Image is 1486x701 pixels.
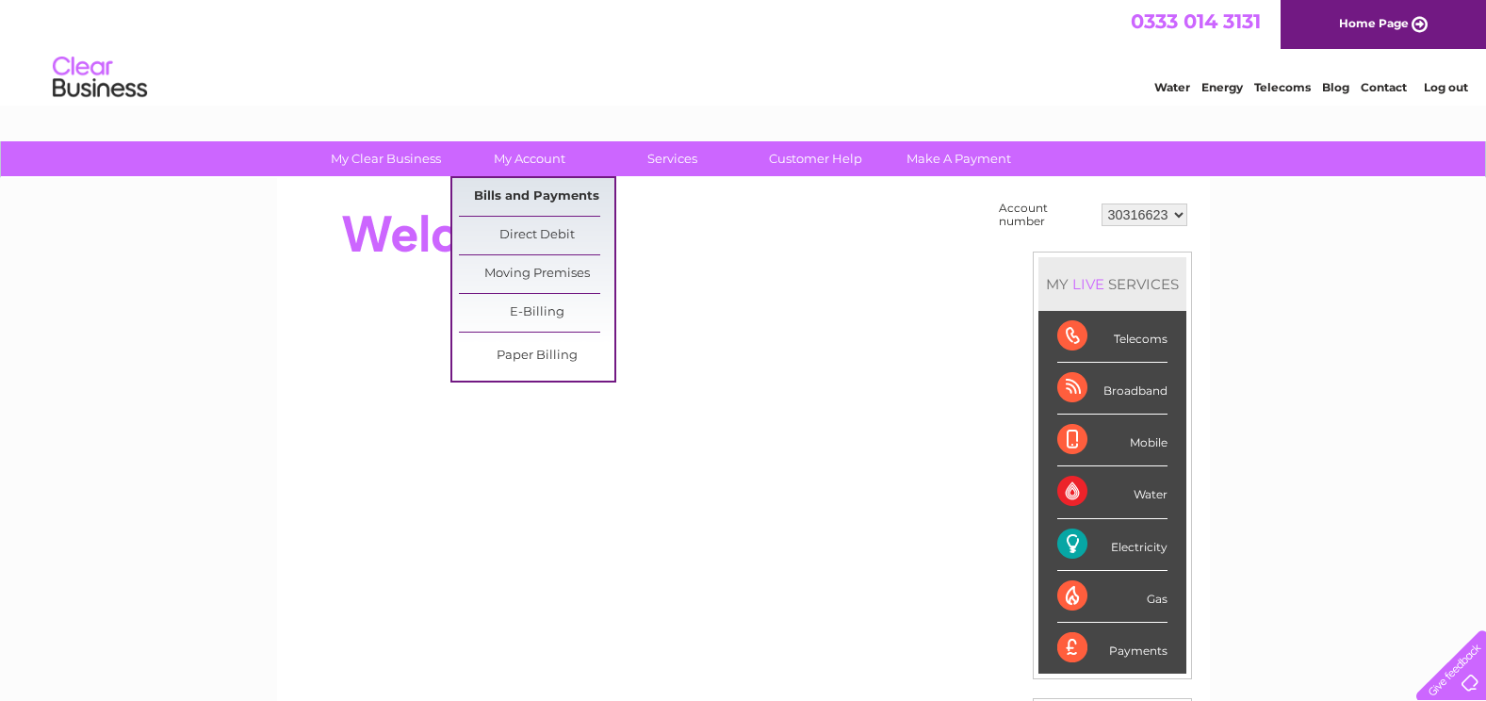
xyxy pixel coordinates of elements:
a: 0333 014 3131 [1131,9,1261,33]
a: Contact [1361,80,1407,94]
div: Gas [1057,571,1168,623]
a: Services [595,141,750,176]
a: My Clear Business [308,141,464,176]
div: Telecoms [1057,311,1168,363]
a: Bills and Payments [459,178,614,216]
a: Telecoms [1254,80,1311,94]
a: Log out [1424,80,1468,94]
img: logo.png [52,49,148,106]
td: Account number [994,197,1097,233]
a: Direct Debit [459,217,614,254]
a: My Account [451,141,607,176]
a: Energy [1201,80,1243,94]
div: MY SERVICES [1038,257,1186,311]
a: Blog [1322,80,1349,94]
a: Moving Premises [459,255,614,293]
div: Clear Business is a trading name of Verastar Limited (registered in [GEOGRAPHIC_DATA] No. 3667643... [299,10,1189,91]
a: Water [1154,80,1190,94]
a: Paper Billing [459,337,614,375]
div: LIVE [1069,275,1108,293]
div: Electricity [1057,519,1168,571]
div: Broadband [1057,363,1168,415]
a: Customer Help [738,141,893,176]
div: Water [1057,466,1168,518]
a: Make A Payment [881,141,1037,176]
a: E-Billing [459,294,614,332]
div: Mobile [1057,415,1168,466]
div: Payments [1057,623,1168,674]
